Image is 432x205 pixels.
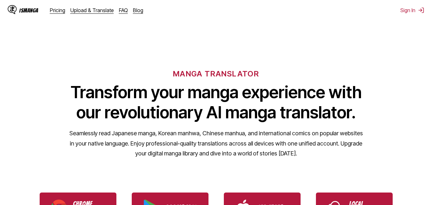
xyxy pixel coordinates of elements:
[70,7,114,13] a: Upload & Translate
[50,7,65,13] a: Pricing
[69,128,363,159] p: Seamlessly read Japanese manga, Korean manhwa, Chinese manhua, and international comics on popula...
[8,5,17,14] img: IsManga Logo
[133,7,143,13] a: Blog
[418,7,424,13] img: Sign out
[69,82,363,122] h1: Transform your manga experience with our revolutionary AI manga translator.
[400,7,424,13] button: Sign In
[8,5,50,15] a: IsManga LogoIsManga
[173,69,259,78] h6: MANGA TRANSLATOR
[19,7,38,13] div: IsManga
[119,7,128,13] a: FAQ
